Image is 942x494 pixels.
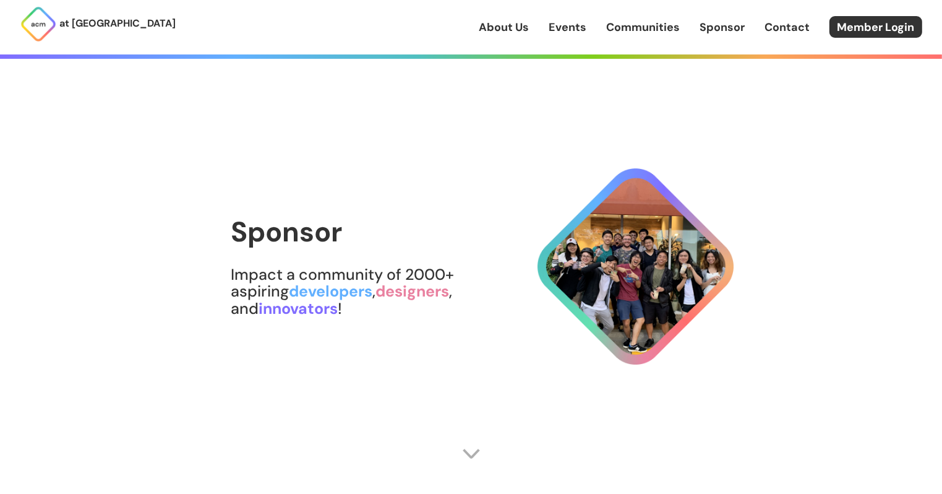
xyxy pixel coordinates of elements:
[549,19,586,35] a: Events
[462,444,481,463] img: Scroll Arrow
[829,16,922,38] a: Member Login
[59,15,176,32] p: at [GEOGRAPHIC_DATA]
[526,157,745,376] img: Sponsor Logo
[376,281,450,301] span: designers
[289,281,373,301] span: developers
[231,266,526,318] h2: Impact a community of 2000+ aspiring , , and !
[764,19,810,35] a: Contact
[231,217,526,248] h1: Sponsor
[259,298,338,319] span: innovators
[20,6,176,43] a: at [GEOGRAPHIC_DATA]
[606,19,680,35] a: Communities
[479,19,529,35] a: About Us
[700,19,745,35] a: Sponsor
[20,6,57,43] img: ACM Logo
